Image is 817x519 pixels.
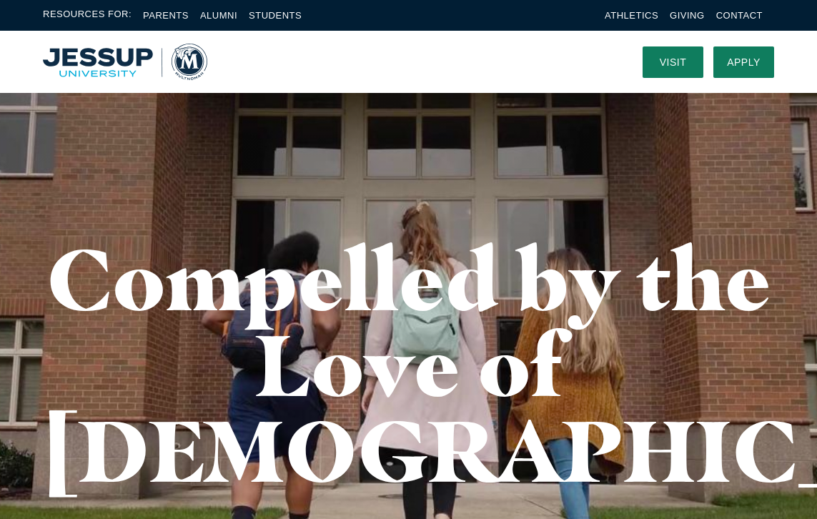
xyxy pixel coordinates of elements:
[43,44,207,80] img: Multnomah University Logo
[200,10,237,21] a: Alumni
[713,46,774,78] a: Apply
[143,10,189,21] a: Parents
[43,236,774,493] h1: Compelled by the Love of [DEMOGRAPHIC_DATA]
[643,46,703,78] a: Visit
[605,10,658,21] a: Athletics
[716,10,763,21] a: Contact
[43,44,207,80] a: Home
[249,10,302,21] a: Students
[43,7,132,24] span: Resources For:
[670,10,705,21] a: Giving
